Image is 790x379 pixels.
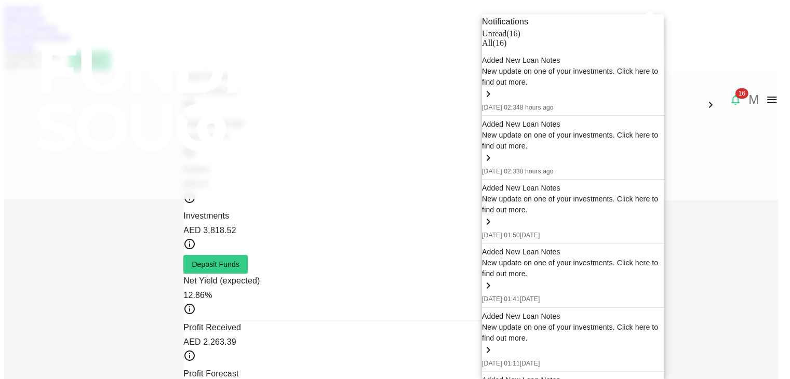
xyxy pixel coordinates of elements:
div: Added New Loan Notes [482,247,664,258]
span: All [482,38,492,47]
span: Notifications [482,17,528,26]
span: 8 hours ago [520,168,554,175]
span: [DATE] 02:33 [482,168,520,175]
span: Unread [482,29,506,38]
div: New update on one of your investments. Click here to find out more. [482,194,664,215]
span: [DATE] 01:11 [482,360,520,367]
div: New update on one of your investments. Click here to find out more. [482,322,664,344]
span: [DATE] [520,232,540,239]
div: Added New Loan Notes [482,311,664,322]
span: [DATE] 02:34 [482,104,520,111]
span: 8 hours ago [520,104,554,111]
span: [DATE] [520,295,540,303]
div: Added New Loan Notes [482,183,664,194]
div: New update on one of your investments. Click here to find out more. [482,130,664,152]
div: New update on one of your investments. Click here to find out more. [482,66,664,88]
span: ( 16 ) [506,29,520,38]
div: New update on one of your investments. Click here to find out more. [482,258,664,279]
div: Added New Loan Notes [482,119,664,130]
span: [DATE] 01:41 [482,295,520,303]
span: [DATE] [520,360,540,367]
span: ( 16 ) [492,38,506,47]
span: [DATE] 01:50 [482,232,520,239]
div: Added New Loan Notes [482,55,664,66]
